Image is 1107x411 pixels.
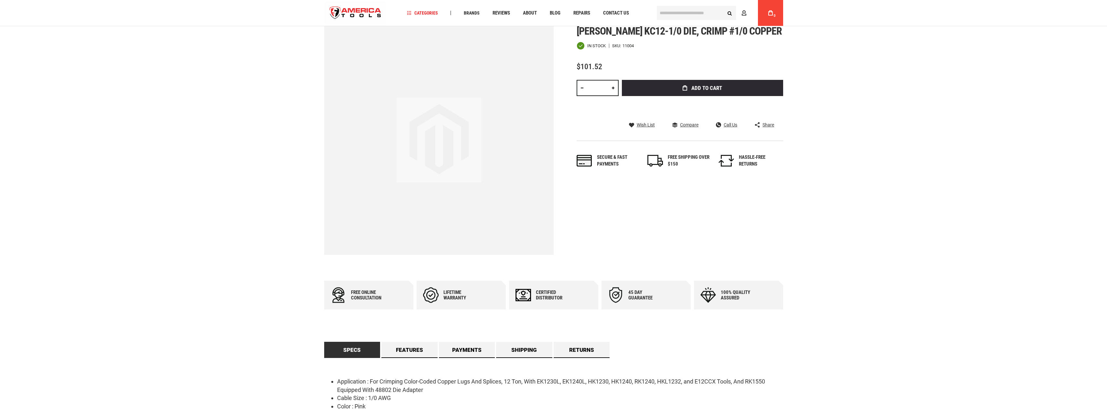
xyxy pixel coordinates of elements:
[461,9,483,17] a: Brands
[587,44,606,48] span: In stock
[404,9,441,17] a: Categories
[762,123,774,127] span: Share
[324,1,387,25] a: store logo
[668,154,710,168] div: FREE SHIPPING OVER $150
[493,11,510,16] span: Reviews
[597,154,639,168] div: Secure & fast payments
[716,122,737,128] a: Call Us
[672,122,698,128] a: Compare
[550,11,560,16] span: Blog
[577,25,782,37] span: [PERSON_NAME] kc12-1/0 die, crimp #1/0 copper
[397,98,481,182] img: image.jpg
[536,290,575,301] div: Certified Distributor
[407,11,438,15] span: Categories
[724,123,737,127] span: Call Us
[337,394,783,402] li: Cable Size : 1/0 AWG
[577,42,606,50] div: Availability
[554,342,610,358] a: Returns
[443,290,482,301] div: Lifetime warranty
[724,7,736,19] button: Search
[621,98,784,117] iframe: Secure express checkout frame
[718,155,734,167] img: returns
[324,1,387,25] img: America Tools
[629,122,655,128] a: Wish List
[496,342,552,358] a: Shipping
[464,11,480,15] span: Brands
[577,155,592,167] img: payments
[637,123,655,127] span: Wish List
[603,11,629,16] span: Contact Us
[647,155,663,167] img: shipping
[628,290,667,301] div: 45 day Guarantee
[381,342,438,358] a: Features
[337,377,783,394] li: Application : For Crimping Color-Coded Copper Lugs And Splices, 12 Ton, With EK1230L, EK1240L, HK...
[547,9,563,17] a: Blog
[520,9,540,17] a: About
[523,11,537,16] span: About
[774,14,776,17] span: 0
[721,290,760,301] div: 100% quality assured
[573,11,590,16] span: Repairs
[623,44,634,48] div: 11004
[680,123,698,127] span: Compare
[600,9,632,17] a: Contact Us
[439,342,495,358] a: Payments
[490,9,513,17] a: Reviews
[739,154,781,168] div: HASSLE-FREE RETURNS
[337,402,783,411] li: Color : Pink
[691,85,722,91] span: Add to Cart
[622,80,783,96] button: Add to Cart
[577,62,602,71] span: $101.52
[612,44,623,48] strong: SKU
[351,290,390,301] div: Free online consultation
[570,9,593,17] a: Repairs
[324,342,380,358] a: Specs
